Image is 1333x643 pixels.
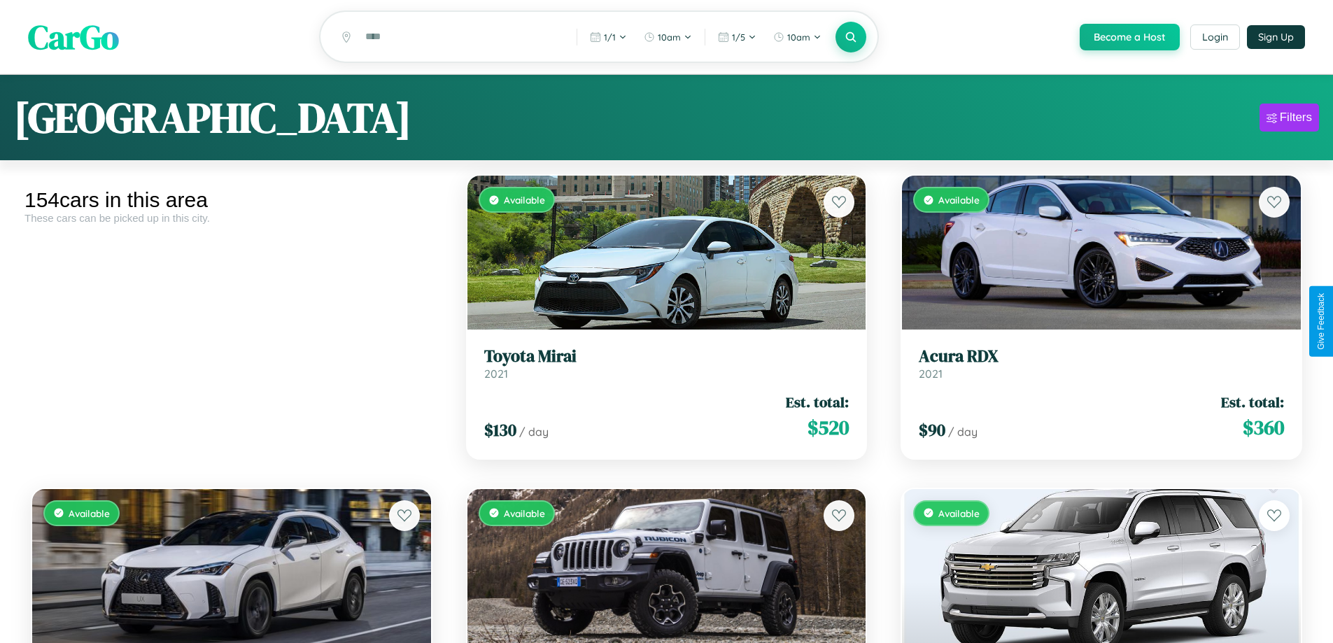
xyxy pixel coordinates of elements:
[637,26,699,48] button: 10am
[938,507,980,519] span: Available
[484,346,849,381] a: Toyota Mirai2021
[24,188,439,212] div: 154 cars in this area
[786,392,849,412] span: Est. total:
[766,26,828,48] button: 10am
[14,89,411,146] h1: [GEOGRAPHIC_DATA]
[28,14,119,60] span: CarGo
[919,367,943,381] span: 2021
[1221,392,1284,412] span: Est. total:
[1080,24,1180,50] button: Become a Host
[484,346,849,367] h3: Toyota Mirai
[732,31,745,43] span: 1 / 5
[1260,104,1319,132] button: Filters
[604,31,616,43] span: 1 / 1
[1280,111,1312,125] div: Filters
[919,418,945,441] span: $ 90
[504,194,545,206] span: Available
[484,367,508,381] span: 2021
[919,346,1284,367] h3: Acura RDX
[807,414,849,441] span: $ 520
[1190,24,1240,50] button: Login
[938,194,980,206] span: Available
[69,507,110,519] span: Available
[1243,414,1284,441] span: $ 360
[658,31,681,43] span: 10am
[787,31,810,43] span: 10am
[519,425,549,439] span: / day
[504,507,545,519] span: Available
[1247,25,1305,49] button: Sign Up
[1316,293,1326,350] div: Give Feedback
[711,26,763,48] button: 1/5
[948,425,978,439] span: / day
[484,418,516,441] span: $ 130
[583,26,634,48] button: 1/1
[919,346,1284,381] a: Acura RDX2021
[24,212,439,224] div: These cars can be picked up in this city.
